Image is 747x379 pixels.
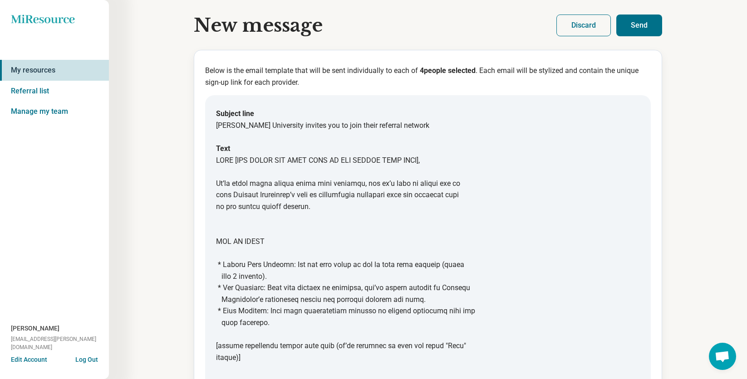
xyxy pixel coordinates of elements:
p: Below is the email template that will be sent individually to each of . Each email will be styliz... [205,65,651,88]
button: Discard [556,15,611,36]
button: Send [616,15,662,36]
button: Edit Account [11,355,47,364]
a: Open chat [709,343,736,370]
dd: [PERSON_NAME] University invites you to join their referral network [216,120,640,131]
span: [PERSON_NAME] [11,324,59,333]
button: Log Out [75,355,98,362]
span: [EMAIL_ADDRESS][PERSON_NAME][DOMAIN_NAME] [11,335,109,351]
b: 4 people selected [420,66,476,75]
h1: New message [194,15,323,36]
dt: Subject line [216,108,640,120]
dt: Text [216,143,640,155]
